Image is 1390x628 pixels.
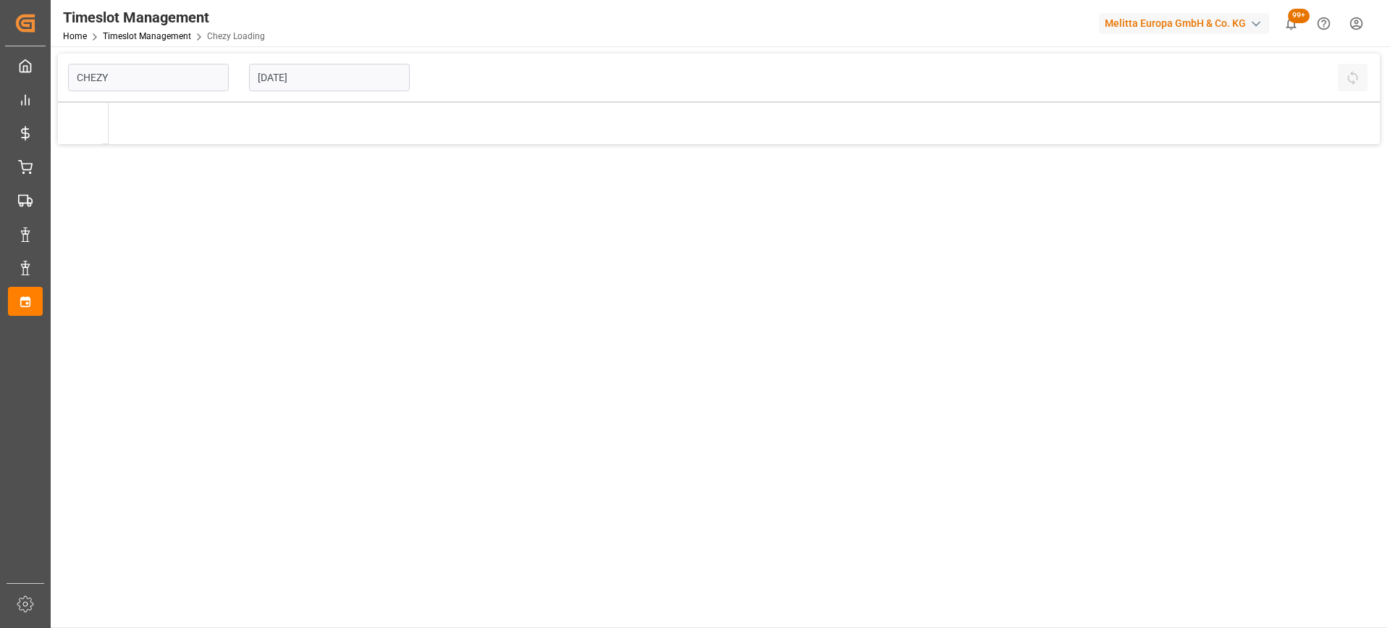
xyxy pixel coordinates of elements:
[1099,13,1269,34] div: Melitta Europa GmbH & Co. KG
[249,64,410,91] input: DD-MM-YYYY
[63,31,87,41] a: Home
[68,64,229,91] input: Type to search/select
[1307,7,1340,40] button: Help Center
[1288,9,1310,23] span: 99+
[103,31,191,41] a: Timeslot Management
[63,7,265,28] div: Timeslot Management
[1275,7,1307,40] button: show 100 new notifications
[1099,9,1275,37] button: Melitta Europa GmbH & Co. KG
